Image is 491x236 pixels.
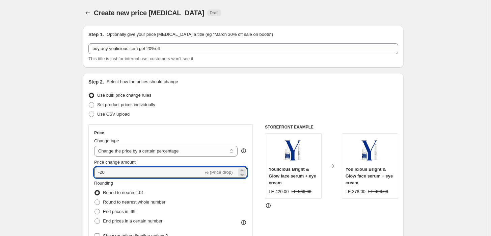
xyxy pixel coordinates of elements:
[97,93,151,98] span: Use bulk price change rules
[88,43,398,54] input: 30% off holiday sale
[204,170,233,175] span: % (Price drop)
[107,31,273,38] p: Optionally give your price [MEDICAL_DATA] a title (eg "March 30% off sale on boots")
[88,78,104,85] h2: Step 2.
[94,9,204,17] span: Create new price [MEDICAL_DATA]
[269,188,289,195] div: LE 420.00
[346,167,393,185] span: Youlicious Bright & Glow face serum + eye cream
[292,188,311,195] strike: LE 560.00
[210,10,219,16] span: Draft
[88,31,104,38] h2: Step 1.
[103,199,165,205] span: Round to nearest whole number
[83,8,92,18] button: Price change jobs
[240,147,247,154] div: help
[269,167,316,185] span: Youlicious Bright & Glow face serum + eye cream
[94,130,104,136] h3: Price
[97,112,130,117] span: Use CSV upload
[107,78,178,85] p: Select how the prices should change
[88,56,193,61] span: This title is just for internal use, customers won't see it
[94,167,203,178] input: -15
[368,188,388,195] strike: LE 420.00
[280,137,307,164] img: youlicious-bright-glow-face-serum-eye-cream-8366871_80x.webp
[356,137,383,164] img: youlicious-bright-glow-face-serum-eye-cream-8366871_80x.webp
[97,102,155,107] span: Set product prices individually
[94,160,136,165] span: Price change amount
[346,188,365,195] div: LE 378.00
[94,138,119,143] span: Change type
[103,209,136,214] span: End prices in .99
[265,124,398,130] h6: STOREFRONT EXAMPLE
[103,218,162,223] span: End prices in a certain number
[94,181,113,186] span: Rounding
[103,190,144,195] span: Round to nearest .01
